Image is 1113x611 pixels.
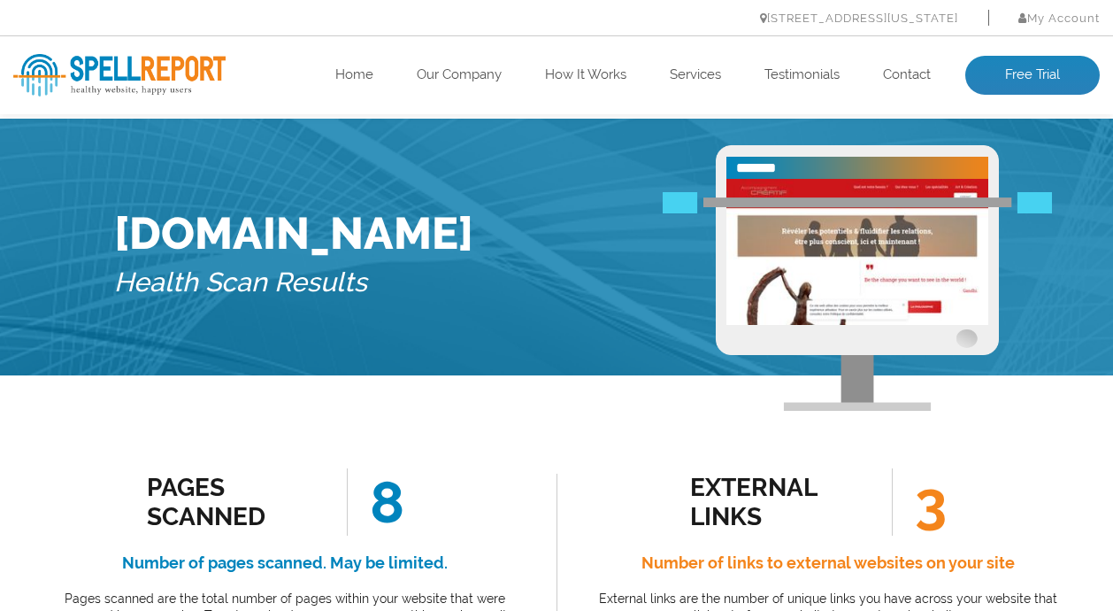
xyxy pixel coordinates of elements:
[716,145,999,411] img: Free Webiste Analysis
[347,468,404,536] span: 8
[53,549,517,577] h4: Number of pages scanned. May be limited.
[663,192,1052,213] img: Free Webiste Analysis
[596,549,1060,577] h4: Number of links to external websites on your site
[690,473,850,531] div: external links
[114,259,473,306] h5: Health Scan Results
[892,468,947,536] span: 3
[147,473,307,531] div: Pages Scanned
[726,179,988,325] img: Free Website Analysis
[114,207,473,259] h1: [DOMAIN_NAME]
